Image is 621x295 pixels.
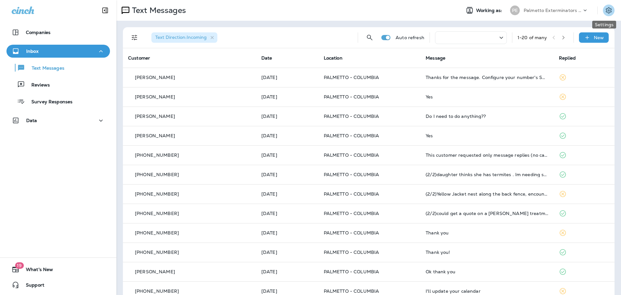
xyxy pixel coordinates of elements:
span: Date [261,55,272,61]
p: Text Messages [25,65,64,72]
p: Sep 4, 2025 11:31 AM [261,211,313,216]
div: PE [510,6,520,15]
button: Data [6,114,110,127]
p: Sep 9, 2025 01:08 PM [261,94,313,99]
div: Thank you! [426,250,549,255]
p: Sep 9, 2025 10:43 AM [261,153,313,158]
p: Data [26,118,37,123]
div: Text Direction:Incoming [151,32,217,43]
p: [PERSON_NAME] [135,269,175,274]
p: [PHONE_NUMBER] [135,250,179,255]
div: Do I need to do anything?? [426,114,549,119]
span: Support [19,282,44,290]
div: I'll update your calendar [426,289,549,294]
p: Sep 3, 2025 01:21 PM [261,230,313,235]
div: (2/2)Yellow Jacket nest along the back fence, encountered when mowing grass. Would like to have s... [426,191,549,197]
span: PALMETTO - COLUMBIA [324,94,379,100]
button: Filters [128,31,141,44]
span: PALMETTO - COLUMBIA [324,191,379,197]
span: 19 [15,262,24,269]
span: PALMETTO - COLUMBIA [324,269,379,275]
span: Location [324,55,343,61]
p: Aug 26, 2025 02:07 PM [261,269,313,274]
div: (2/2)could get a quote on a roach treatment. I live in a double wide. [426,211,549,216]
div: Yes [426,133,549,138]
div: Thank you [426,230,549,235]
span: PALMETTO - COLUMBIA [324,133,379,139]
div: Thanks for the message. Configure your number's SMS URL to change this message.Reply HELP for hel... [426,75,549,80]
span: Customer [128,55,150,61]
div: (2/2)daughter thinks she has termites . Im needing someone to check it out. Please txt or email a... [426,172,549,177]
button: 19What's New [6,263,110,276]
p: Reviews [25,82,50,88]
p: [PERSON_NAME] [135,94,175,99]
button: Survey Responses [6,95,110,108]
p: Survey Responses [25,99,72,105]
p: Sep 9, 2025 08:55 AM [261,191,313,197]
p: [PHONE_NUMBER] [135,172,179,177]
button: Search Messages [363,31,376,44]
p: Sep 9, 2025 01:04 PM [261,114,313,119]
button: Support [6,278,110,291]
button: Collapse Sidebar [96,4,114,17]
div: Ok thank you [426,269,549,274]
span: Message [426,55,445,61]
p: Palmetto Exterminators LLC [524,8,582,13]
p: Auto refresh [396,35,424,40]
span: PALMETTO - COLUMBIA [324,152,379,158]
p: Text Messages [129,6,186,15]
p: [PHONE_NUMBER] [135,153,179,158]
div: This customer requested only message replies (no calls). Reply here or respond via your LSA dashb... [426,153,549,158]
p: Sep 9, 2025 12:16 PM [261,133,313,138]
p: Sep 9, 2025 10:03 AM [261,172,313,177]
span: PALMETTO - COLUMBIA [324,210,379,216]
p: Sep 9, 2025 02:55 PM [261,75,313,80]
p: [PHONE_NUMBER] [135,289,179,294]
p: Sep 2, 2025 08:40 AM [261,250,313,255]
p: [PHONE_NUMBER] [135,211,179,216]
span: PALMETTO - COLUMBIA [324,113,379,119]
p: [PERSON_NAME] [135,114,175,119]
div: Settings [592,21,616,28]
span: PALMETTO - COLUMBIA [324,172,379,177]
p: [PHONE_NUMBER] [135,230,179,235]
span: Replied [559,55,576,61]
p: Companies [26,30,50,35]
p: New [594,35,604,40]
button: Companies [6,26,110,39]
span: What's New [19,267,53,275]
span: PALMETTO - COLUMBIA [324,288,379,294]
p: Aug 22, 2025 11:04 AM [261,289,313,294]
button: Text Messages [6,61,110,74]
button: Reviews [6,78,110,91]
p: [PERSON_NAME] [135,75,175,80]
div: 1 - 20 of many [517,35,547,40]
button: Inbox [6,45,110,58]
p: Inbox [26,49,38,54]
span: PALMETTO - COLUMBIA [324,74,379,80]
span: Working as: [476,8,504,13]
span: PALMETTO - COLUMBIA [324,230,379,236]
p: [PHONE_NUMBER] [135,191,179,197]
p: [PERSON_NAME] [135,133,175,138]
span: Text Direction : Incoming [155,34,207,40]
div: Yes [426,94,549,99]
span: PALMETTO - COLUMBIA [324,249,379,255]
button: Settings [603,5,615,16]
